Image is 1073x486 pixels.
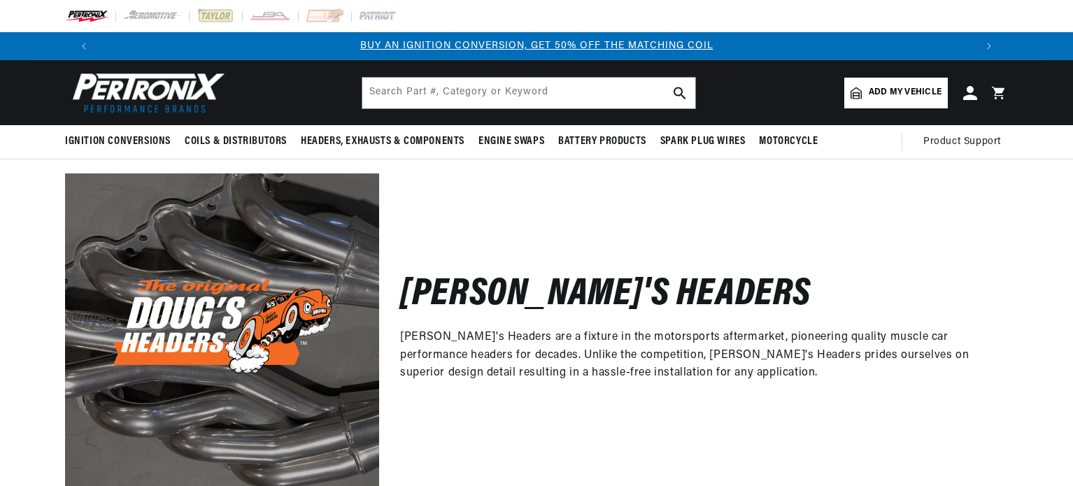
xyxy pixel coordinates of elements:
input: Search Part #, Category or Keyword [362,78,695,108]
summary: Headers, Exhausts & Components [294,125,471,158]
h2: [PERSON_NAME]'s Headers [400,279,811,312]
img: Pertronix [65,69,226,117]
span: Add my vehicle [869,86,941,99]
span: Motorcycle [759,134,818,149]
a: Add my vehicle [844,78,948,108]
span: Coils & Distributors [185,134,287,149]
button: Translation missing: en.sections.announcements.previous_announcement [70,32,98,60]
span: Ignition Conversions [65,134,171,149]
summary: Coils & Distributors [178,125,294,158]
span: Spark Plug Wires [660,134,746,149]
summary: Motorcycle [752,125,825,158]
div: Announcement [98,38,975,54]
summary: Ignition Conversions [65,125,178,158]
a: BUY AN IGNITION CONVERSION, GET 50% OFF THE MATCHING COIL [360,41,713,51]
span: Product Support [923,134,1001,150]
button: search button [665,78,695,108]
slideshow-component: Translation missing: en.sections.announcements.announcement_bar [30,32,1043,60]
span: Battery Products [558,134,646,149]
summary: Spark Plug Wires [653,125,753,158]
p: [PERSON_NAME]'s Headers are a fixture in the motorsports aftermarket, pioneering quality muscle c... [400,329,987,383]
div: 1 of 3 [98,38,975,54]
span: Headers, Exhausts & Components [301,134,464,149]
summary: Product Support [923,125,1008,159]
span: Engine Swaps [478,134,544,149]
summary: Engine Swaps [471,125,551,158]
button: Translation missing: en.sections.announcements.next_announcement [975,32,1003,60]
summary: Battery Products [551,125,653,158]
